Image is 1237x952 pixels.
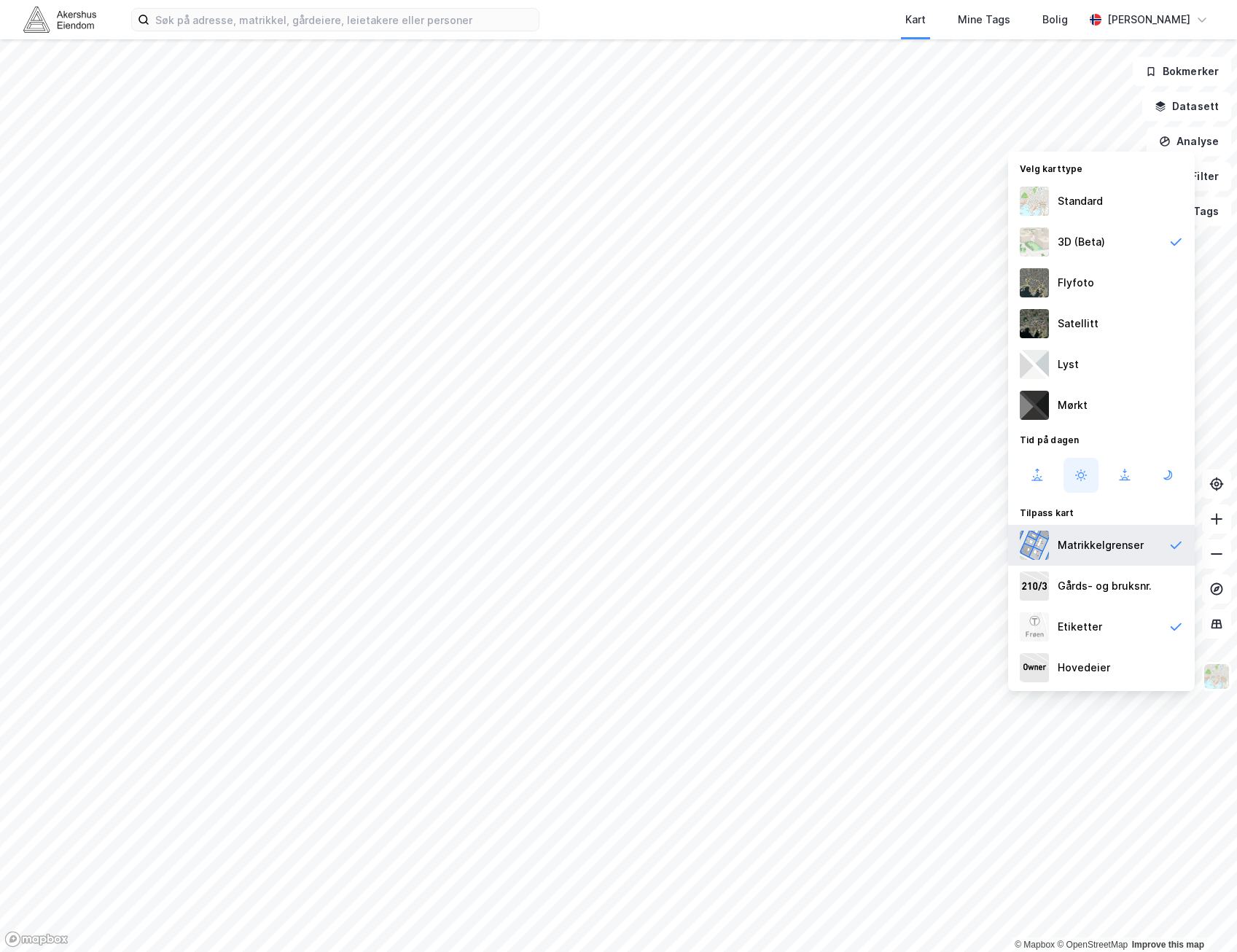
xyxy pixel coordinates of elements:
[1058,356,1079,373] div: Lyst
[1133,57,1231,86] button: Bokmerker
[1058,274,1094,292] div: Flyfoto
[1008,499,1195,525] div: Tilpass kart
[1107,11,1190,28] div: [PERSON_NAME]
[1058,192,1103,210] div: Standard
[1020,571,1049,601] img: cadastreKeys.547ab17ec502f5a4ef2b.jpeg
[1020,309,1049,338] img: 9k=
[149,9,539,31] input: Søk på adresse, matrikkel, gårdeiere, leietakere eller personer
[1020,227,1049,257] img: Z
[1020,350,1049,379] img: luj3wr1y2y3+OchiMxRmMxRlscgabnMEmZ7DJGWxyBpucwSZnsMkZbHIGm5zBJmewyRlscgabnMEmZ7DJGWxyBpucwSZnsMkZ...
[1147,127,1231,156] button: Analyse
[1058,315,1099,332] div: Satellitt
[1058,618,1102,636] div: Etiketter
[1132,940,1204,950] a: Improve this map
[1142,92,1231,121] button: Datasett
[1203,663,1230,690] img: Z
[1020,391,1049,420] img: nCdM7BzjoCAAAAAElFTkSuQmCC
[1020,653,1049,682] img: majorOwner.b5e170eddb5c04bfeeff.jpeg
[1020,187,1049,216] img: Z
[1164,882,1237,952] iframe: Chat Widget
[1057,940,1128,950] a: OpenStreetMap
[1058,537,1144,554] div: Matrikkelgrenser
[958,11,1010,28] div: Mine Tags
[1163,197,1231,226] button: Tags
[1164,882,1237,952] div: Kontrollprogram for chat
[1161,162,1231,191] button: Filter
[1020,612,1049,641] img: Z
[1015,940,1055,950] a: Mapbox
[23,7,96,32] img: akershus-eiendom-logo.9091f326c980b4bce74ccdd9f866810c.svg
[1020,268,1049,297] img: Z
[1058,659,1110,676] div: Hovedeier
[905,11,926,28] div: Kart
[1058,233,1105,251] div: 3D (Beta)
[1008,426,1195,452] div: Tid på dagen
[1042,11,1068,28] div: Bolig
[4,931,69,948] a: Mapbox homepage
[1008,155,1195,181] div: Velg karttype
[1058,577,1152,595] div: Gårds- og bruksnr.
[1020,531,1049,560] img: cadastreBorders.cfe08de4b5ddd52a10de.jpeg
[1058,397,1088,414] div: Mørkt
